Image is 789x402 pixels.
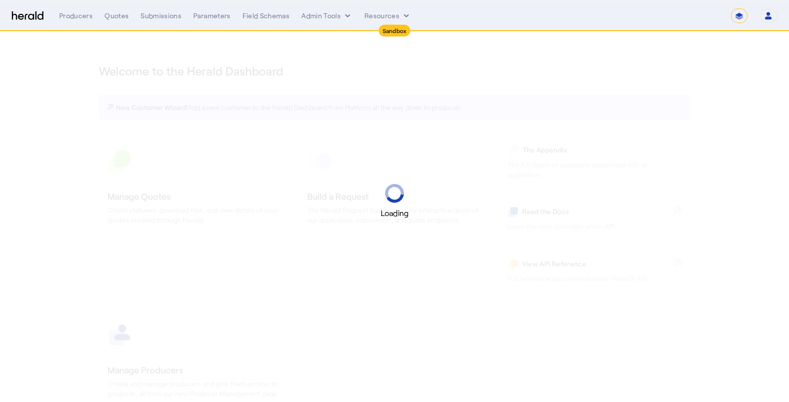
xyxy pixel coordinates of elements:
div: Sandbox [379,25,411,37]
div: Producers [59,11,93,21]
div: Parameters [193,11,231,21]
div: Submissions [141,11,181,21]
button: Resources dropdown menu [364,11,411,21]
img: Herald Logo [12,11,43,21]
div: Quotes [105,11,129,21]
button: internal dropdown menu [301,11,353,21]
div: Field Schemas [243,11,290,21]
